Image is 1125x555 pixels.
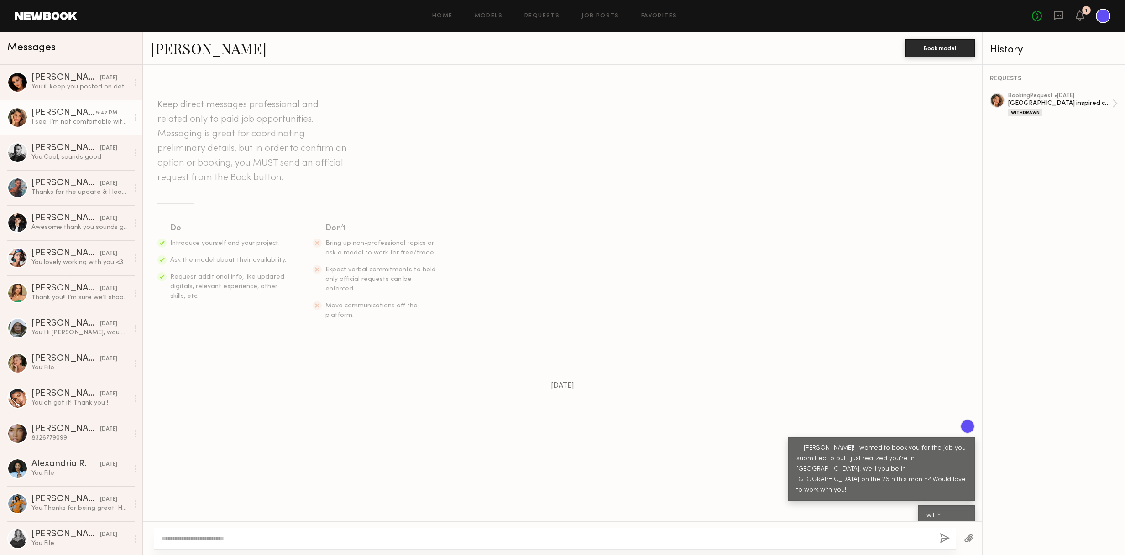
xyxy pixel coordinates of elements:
div: [DATE] [100,320,117,328]
a: Book model [905,44,975,52]
button: Book model [905,39,975,57]
div: [PERSON_NAME] [31,354,100,363]
span: [DATE] [551,382,574,390]
div: Alexandria R. [31,460,100,469]
div: Awesome thank you sounds great [31,223,129,232]
span: Introduce yourself and your project. [170,240,280,246]
span: Bring up non-professional topics or ask a model to work for free/trade. [325,240,435,256]
span: Ask the model about their availability. [170,257,286,263]
div: [DATE] [100,355,117,363]
span: Messages [7,42,56,53]
div: [DATE] [100,144,117,153]
div: [DATE] [100,390,117,399]
div: History [990,45,1118,55]
div: [PERSON_NAME] [31,109,96,118]
div: [PERSON_NAME] [31,249,100,258]
div: [PERSON_NAME] [31,73,100,83]
div: Thank you!! I’m sure we’ll shoot soon 😄 [31,293,129,302]
div: [DATE] [100,425,117,434]
div: You: File [31,539,129,548]
div: REQUESTS [990,76,1118,82]
div: booking Request • [DATE] [1008,93,1112,99]
div: Withdrawn [1008,109,1042,116]
div: You: lovely working with you <3 [31,258,129,267]
div: [PERSON_NAME] [31,179,100,188]
div: [DATE] [100,495,117,504]
div: [PERSON_NAME] [31,214,100,223]
div: You: File [31,469,129,477]
div: [DATE] [100,530,117,539]
div: You: Cool, sounds good [31,153,129,161]
div: [PERSON_NAME] [31,389,100,399]
div: You: Thanks for being great! Hope to work together soon again xo [31,504,129,513]
div: [PERSON_NAME] [31,284,100,293]
div: [DATE] [100,214,117,223]
div: [PERSON_NAME] [31,530,100,539]
div: will * [926,511,967,521]
a: Favorites [641,13,677,19]
div: [PERSON_NAME] [31,495,100,504]
div: I see. I’m not comfortable with perpetual, that would be the only thing. Thanks though! [31,118,129,126]
div: HI [PERSON_NAME]! I wanted to book you for the job you submitted to but I just realized you're in... [796,443,967,496]
div: [DATE] [100,179,117,188]
span: Move communications off the platform. [325,303,418,318]
div: You: File [31,363,129,372]
a: [PERSON_NAME] [150,38,267,58]
div: Don’t [325,222,442,235]
div: [DATE] [100,74,117,83]
header: Keep direct messages professional and related only to paid job opportunities. Messaging is great ... [157,98,349,185]
a: Models [475,13,502,19]
div: [DATE] [100,249,117,258]
a: Home [432,13,453,19]
div: [PERSON_NAME] [31,425,100,434]
div: [DATE] [100,460,117,469]
div: Thanks for the update & I look forward to hearing from you. [31,188,129,197]
div: You: ill keep you posted on details [31,83,129,91]
a: Job Posts [581,13,619,19]
div: [DATE] [100,285,117,293]
a: bookingRequest •[DATE][GEOGRAPHIC_DATA] inspired commercialWithdrawn [1008,93,1118,116]
div: [PERSON_NAME] [31,144,100,153]
a: Requests [524,13,560,19]
div: [GEOGRAPHIC_DATA] inspired commercial [1008,99,1112,108]
div: 5:42 PM [96,109,117,118]
div: You: oh got it! Thank you ! [31,399,129,407]
div: 8326779099 [31,434,129,442]
div: Do [170,222,287,235]
div: You: Hi [PERSON_NAME], would love to shoot with you if you're available! Wasn't sure if you decli... [31,328,129,337]
span: Expect verbal commitments to hold - only official requests can be enforced. [325,267,441,292]
div: [PERSON_NAME] [31,319,100,328]
span: Request additional info, like updated digitals, relevant experience, other skills, etc. [170,274,284,299]
div: 1 [1085,8,1088,13]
